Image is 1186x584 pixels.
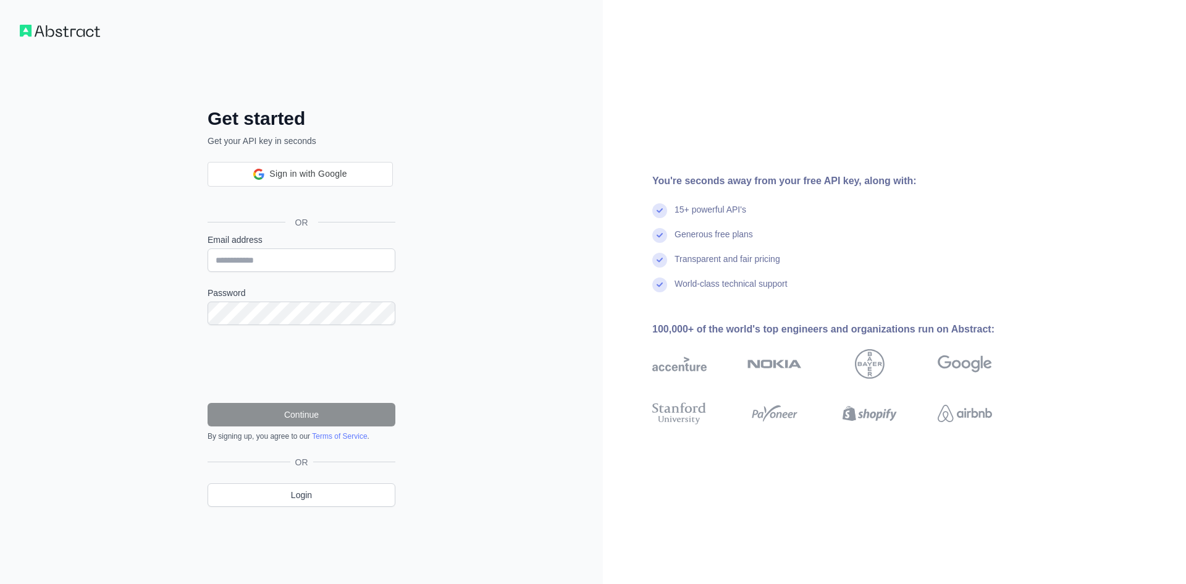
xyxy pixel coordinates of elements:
img: nokia [747,349,802,379]
p: Get your API key in seconds [208,135,395,147]
img: shopify [843,400,897,427]
div: By signing up, you agree to our . [208,431,395,441]
img: Workflow [20,25,100,37]
img: check mark [652,253,667,268]
div: Generous free plans [675,228,753,253]
a: Login [208,483,395,507]
div: 100,000+ of the world's top engineers and organizations run on Abstract: [652,322,1032,337]
img: check mark [652,228,667,243]
img: accenture [652,349,707,379]
h2: Get started [208,108,395,130]
button: Continue [208,403,395,426]
img: airbnb [938,400,992,427]
img: payoneer [747,400,802,427]
div: 15+ powerful API's [675,203,746,228]
label: Email address [208,234,395,246]
img: google [938,349,992,379]
span: OR [290,456,313,468]
div: You're seconds away from your free API key, along with: [652,174,1032,188]
div: Sign in with Google [208,162,393,187]
span: OR [285,216,318,229]
a: Terms of Service [312,432,367,441]
div: World-class technical support [675,277,788,302]
iframe: Sign in with Google Button [201,185,399,213]
label: Password [208,287,395,299]
iframe: reCAPTCHA [208,340,395,388]
div: Transparent and fair pricing [675,253,780,277]
img: stanford university [652,400,707,427]
img: check mark [652,277,667,292]
img: bayer [855,349,885,379]
img: check mark [652,203,667,218]
span: Sign in with Google [269,167,347,180]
